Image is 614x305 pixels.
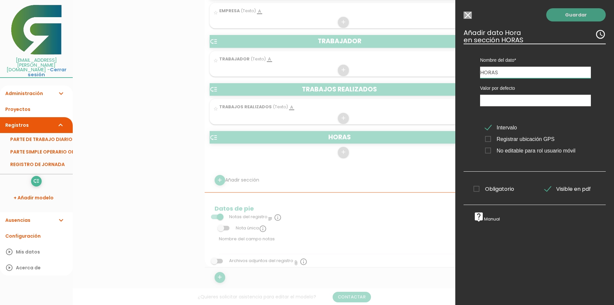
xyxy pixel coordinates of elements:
span: No editable para rol usuario móvil [485,147,575,155]
h3: Añadir dato Hora en sección HORAS [464,29,606,44]
i: live_help [473,212,484,222]
label: Valor por defecto [480,85,591,91]
span: Registrar ubicación GPS [485,135,554,143]
a: Guardar [546,8,606,21]
i: access_time [595,29,606,40]
a: live_helpManual [473,216,500,222]
span: Visible en pdf [545,185,591,193]
span: Obligatorio [473,185,514,193]
span: Intervalo [485,123,517,132]
label: Nombre del dato [480,57,591,63]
